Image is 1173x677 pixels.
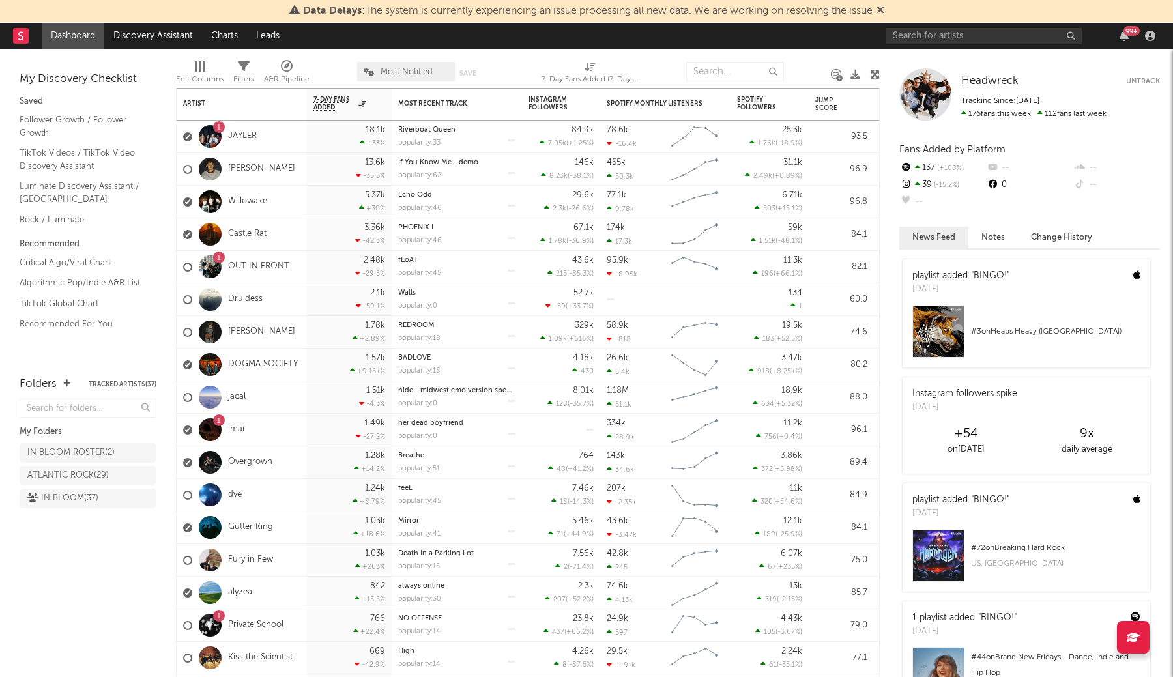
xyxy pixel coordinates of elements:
[815,259,867,275] div: 82.1
[779,433,800,440] span: +0.4 %
[579,452,594,460] div: 764
[228,359,298,370] a: DOGMA SOCIETY
[20,377,57,392] div: Folders
[356,171,385,180] div: -35.5 %
[545,302,594,310] div: ( )
[551,497,594,506] div: ( )
[581,368,594,375] span: 430
[607,270,637,278] div: -6.95k
[398,485,413,492] a: feeL
[353,497,385,506] div: +8.79 %
[759,238,775,245] span: 1.51k
[228,196,267,207] a: Willowake
[1126,75,1160,88] button: Untrack
[366,354,385,362] div: 1.57k
[961,110,1031,118] span: 176 fans this week
[777,140,800,147] span: -18.9 %
[398,433,437,440] div: popularity: 0
[20,179,143,206] a: Luminate Discovery Assistant / [GEOGRAPHIC_DATA]
[790,484,802,493] div: 11k
[764,433,777,440] span: 756
[607,484,626,493] div: 207k
[1073,177,1160,194] div: --
[398,159,515,166] div: If You Know Me - demo
[971,540,1140,556] div: # 72 on Breaking Hard Rock
[20,276,143,290] a: Algorithmic Pop/Indie A&R List
[542,72,639,87] div: 7-Day Fans Added (7-Day Fans Added)
[607,237,632,246] div: 17.3k
[398,126,456,134] a: Riverboat Queen
[903,530,1150,592] a: #72onBreaking Hard RockUS, [GEOGRAPHIC_DATA]
[1120,31,1129,41] button: 99+
[961,75,1019,88] a: Headwreck
[665,479,724,511] svg: Chart title
[365,191,385,199] div: 5.37k
[548,140,566,147] span: 7.05k
[568,238,592,245] span: -36.9 %
[971,556,1140,571] div: US, [GEOGRAPHIC_DATA]
[573,354,594,362] div: 4.18k
[783,256,802,265] div: 11.3k
[556,270,567,278] span: 215
[665,316,724,349] svg: Chart title
[781,354,802,362] div: 3.47k
[398,205,442,212] div: popularity: 46
[228,392,246,403] a: jacal
[607,139,637,148] div: -16.4k
[540,139,594,147] div: ( )
[398,126,515,134] div: Riverboat Queen
[20,399,156,418] input: Search for folders...
[570,173,592,180] span: -38.1 %
[398,224,515,231] div: PHOENIX I
[573,386,594,395] div: 8.01k
[782,321,802,330] div: 19.5k
[359,399,385,408] div: -4.3 %
[665,251,724,283] svg: Chart title
[303,6,362,16] span: Data Delays
[753,465,802,473] div: ( )
[782,191,802,199] div: 6.71k
[761,466,773,473] span: 372
[228,555,273,566] a: Fury in Few
[547,399,594,408] div: ( )
[978,613,1017,622] a: "BINGO!"
[27,468,109,483] div: ATLANTIC ROCK ( 29 )
[665,186,724,218] svg: Chart title
[104,23,202,49] a: Discovery Assistant
[971,271,1009,280] a: "BINGO!"
[365,321,385,330] div: 1.78k
[912,387,1017,401] div: Instagram followers spike
[776,336,800,343] span: +52.5 %
[398,322,435,329] a: REDROOM
[228,424,246,435] a: imar
[366,386,385,395] div: 1.51k
[1018,227,1105,248] button: Change History
[20,489,156,508] a: IN BLOOM(37)
[757,368,770,375] span: 918
[20,237,156,252] div: Recommended
[815,162,867,177] div: 96.9
[228,229,267,240] a: Castle Rat
[665,349,724,381] svg: Chart title
[886,28,1082,44] input: Search for artists
[772,368,800,375] span: +8.25k %
[398,100,496,108] div: Most Recent Track
[398,465,440,472] div: popularity: 51
[968,227,1018,248] button: Notes
[815,455,867,470] div: 89.4
[228,326,295,338] a: [PERSON_NAME]
[568,205,592,212] span: -26.6 %
[737,96,783,111] div: Spotify Followers
[398,420,463,427] a: her dead boyfriend
[398,452,424,459] a: Breathe
[398,498,441,505] div: popularity: 45
[906,442,1026,457] div: on [DATE]
[398,257,515,264] div: fLoAT
[42,23,104,49] a: Dashboard
[568,466,592,473] span: +41.2 %
[398,583,444,590] a: always online
[89,381,156,388] button: Tracked Artists(37)
[20,443,156,463] a: IN BLOOM ROSTER(2)
[228,261,289,272] a: OUT IN FRONT
[815,324,867,340] div: 74.6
